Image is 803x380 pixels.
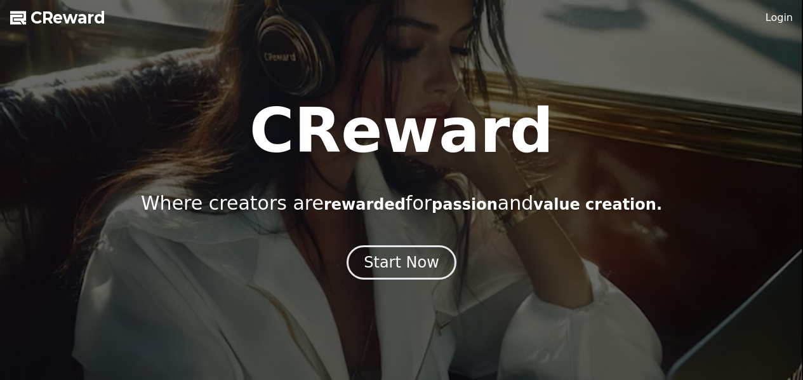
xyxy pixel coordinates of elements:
[347,245,456,280] button: Start Now
[141,192,662,215] p: Where creators are for and
[364,252,439,273] div: Start Now
[10,8,105,28] a: CReward
[324,196,406,214] span: rewarded
[766,10,793,25] a: Login
[432,196,498,214] span: passion
[533,196,662,214] span: value creation.
[347,258,456,270] a: Start Now
[30,8,105,28] span: CReward
[249,100,554,161] h1: CReward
